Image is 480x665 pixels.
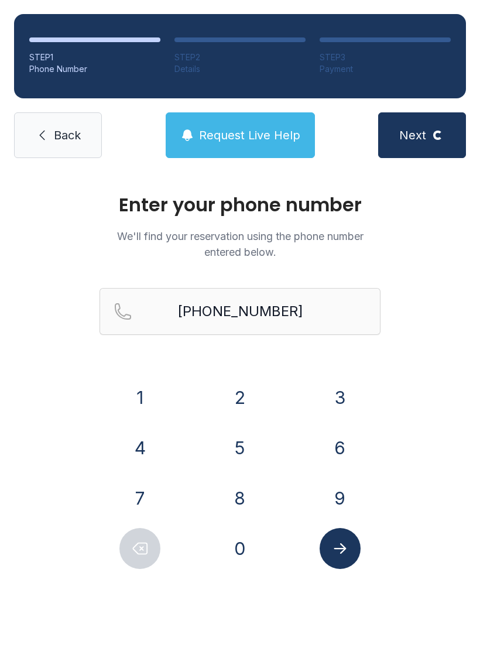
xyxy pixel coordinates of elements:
[320,478,361,519] button: 9
[199,127,300,143] span: Request Live Help
[119,478,160,519] button: 7
[119,377,160,418] button: 1
[399,127,426,143] span: Next
[100,228,380,260] p: We'll find your reservation using the phone number entered below.
[174,52,306,63] div: STEP 2
[54,127,81,143] span: Back
[119,427,160,468] button: 4
[174,63,306,75] div: Details
[320,377,361,418] button: 3
[320,63,451,75] div: Payment
[29,52,160,63] div: STEP 1
[220,528,260,569] button: 0
[320,52,451,63] div: STEP 3
[100,288,380,335] input: Reservation phone number
[220,377,260,418] button: 2
[220,478,260,519] button: 8
[320,427,361,468] button: 6
[320,528,361,569] button: Submit lookup form
[29,63,160,75] div: Phone Number
[119,528,160,569] button: Delete number
[220,427,260,468] button: 5
[100,196,380,214] h1: Enter your phone number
